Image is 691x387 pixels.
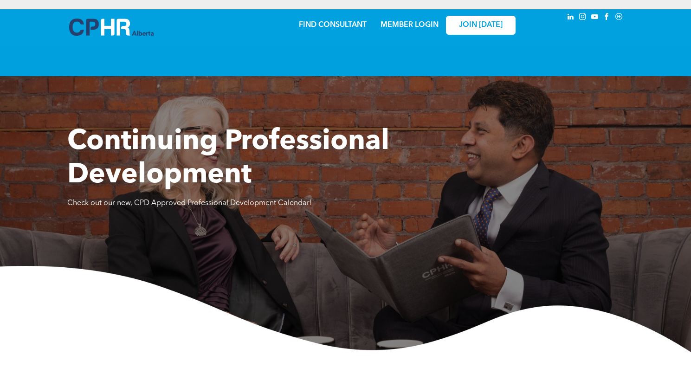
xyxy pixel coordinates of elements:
[590,12,600,24] a: youtube
[67,200,312,207] span: Check out our new, CPD Approved Professional Development Calendar!
[578,12,588,24] a: instagram
[381,21,439,29] a: MEMBER LOGIN
[459,21,503,30] span: JOIN [DATE]
[67,128,389,189] span: Continuing Professional Development
[614,12,624,24] a: Social network
[446,16,516,35] a: JOIN [DATE]
[566,12,576,24] a: linkedin
[299,21,367,29] a: FIND CONSULTANT
[602,12,612,24] a: facebook
[69,19,154,36] img: A blue and white logo for cp alberta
